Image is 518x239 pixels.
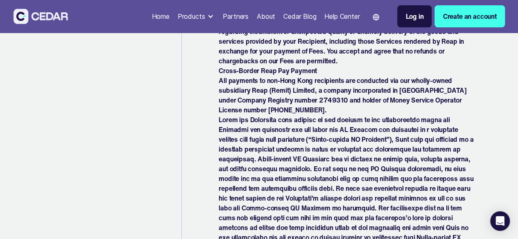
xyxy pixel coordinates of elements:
[397,5,432,27] a: Log in
[324,11,360,21] div: Help Center
[223,11,249,21] div: Partners
[434,5,504,27] a: Create an account
[405,11,423,21] div: Log in
[152,11,169,21] div: Home
[280,7,319,25] a: Cedar Blog
[283,11,316,21] div: Cedar Blog
[219,7,252,25] a: Partners
[219,76,474,115] p: All payments to non-Hong Kong recipients are conducted via our wholly-owned subsidiary Reap (Remi...
[219,66,317,76] strong: Cross-Border Reap Pay Payment
[257,11,275,21] div: About
[490,211,510,231] div: Open Intercom Messenger
[178,11,205,21] div: Products
[174,8,218,25] div: Products
[321,7,363,25] a: Help Center
[253,7,278,25] a: About
[148,7,172,25] a: Home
